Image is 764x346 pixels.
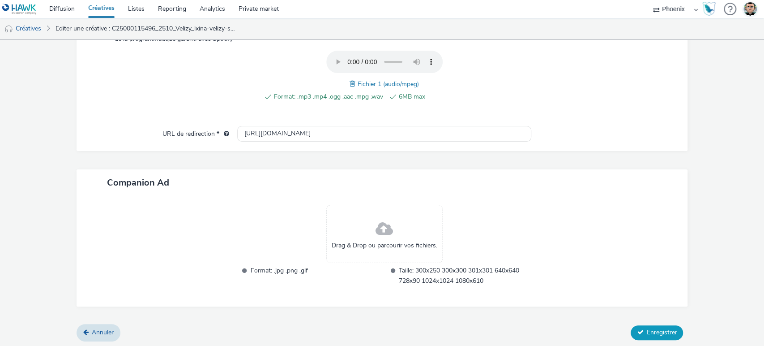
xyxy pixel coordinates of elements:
[4,25,13,34] img: audio
[92,328,114,337] span: Annuler
[399,265,531,286] span: Taille: 300x250 300x300 301x301 640x640 728x90 1024x1024 1080x610
[251,265,383,286] span: Format: .jpg .png .gif
[702,2,716,16] img: Hawk Academy
[399,91,508,102] span: 6MB max
[51,18,242,39] a: Editer une créative : C25000115496_2510_Velizy_ixina-velizy-septembre-2025_Digital + SMS + Audio_...
[2,4,37,15] img: undefined Logo
[631,325,683,340] button: Enregistrer
[332,241,437,250] span: Drag & Drop ou parcourir vos fichiers.
[743,2,757,16] img: Thibaut CAVET
[702,2,719,16] a: Hawk Academy
[77,324,120,341] a: Annuler
[358,80,419,88] span: Fichier 1 (audio/mpeg)
[237,126,532,142] input: url...
[159,126,233,138] label: URL de redirection *
[646,328,677,337] span: Enregistrer
[107,177,169,189] span: Companion Ad
[274,91,383,102] span: Format: .mp3 .mp4 .ogg .aac .mpg .wav
[219,130,229,138] div: L'URL de redirection sera utilisée comme URL de validation avec certains SSP et ce sera l'URL de ...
